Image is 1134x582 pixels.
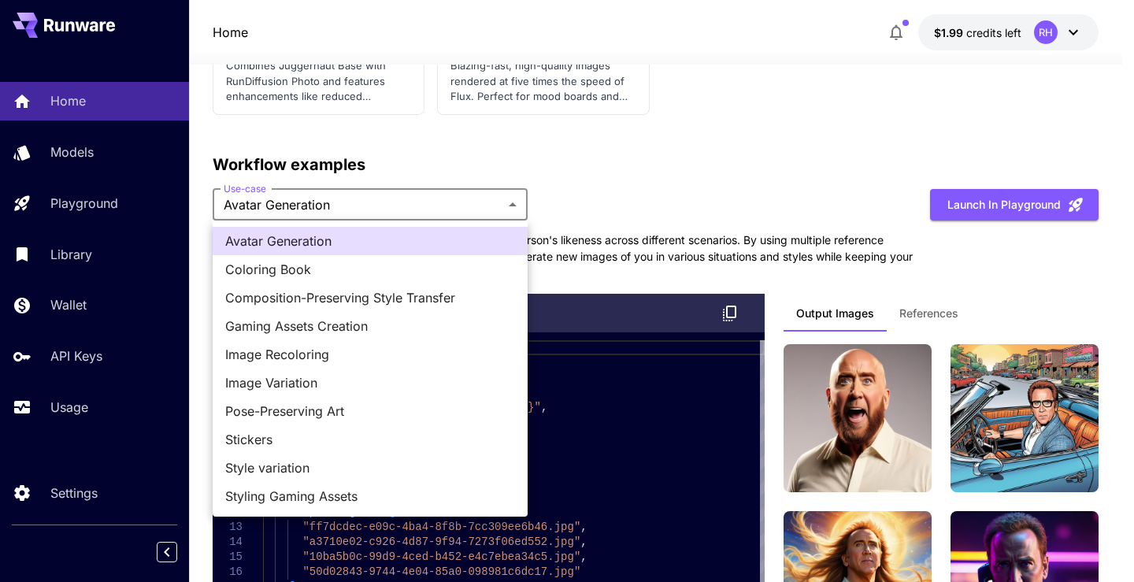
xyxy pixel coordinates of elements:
span: Image Variation [225,373,515,392]
span: Avatar Generation [225,232,515,250]
span: Coloring Book [225,260,515,279]
span: Style variation [225,458,515,477]
span: Pose-Preserving Art [225,402,515,421]
span: Stickers [225,430,515,449]
span: Gaming Assets Creation [225,317,515,335]
span: Composition-Preserving Style Transfer [225,288,515,307]
span: Styling Gaming Assets [225,487,515,506]
span: Image Recoloring [225,345,515,364]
